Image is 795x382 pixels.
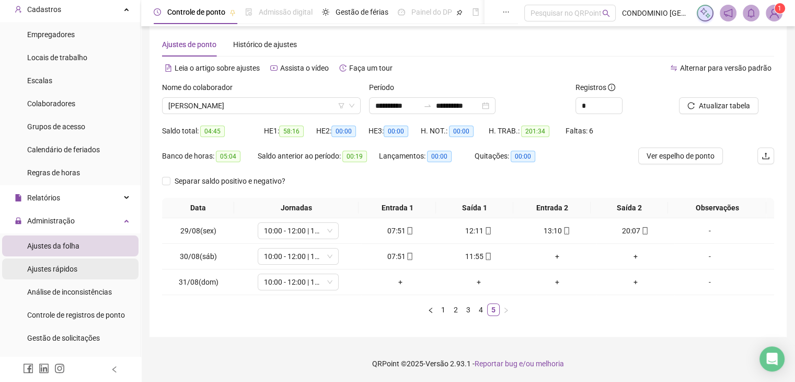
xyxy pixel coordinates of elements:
[475,304,487,316] a: 4
[270,64,278,72] span: youtube
[23,363,33,374] span: facebook
[475,150,551,162] div: Quitações:
[502,8,510,16] span: ellipsis
[670,64,677,72] span: swap
[437,304,449,316] a: 1
[699,7,711,19] img: sparkle-icon.fc2bf0ac1784a2077858766a79e2daf3.svg
[264,249,332,264] span: 10:00 - 12:00 | 13:00 - 18:00
[15,217,22,224] span: lock
[500,304,512,316] button: right
[27,76,52,85] span: Escalas
[141,345,795,382] footer: QRPoint © 2025 - 2.93.1 -
[444,276,514,288] div: +
[379,150,475,162] div: Lançamentos:
[27,311,125,319] span: Controle de registros de ponto
[405,253,413,260] span: mobile
[359,198,436,218] th: Entrada 1
[165,64,172,72] span: file-text
[162,82,239,93] label: Nome do colaborador
[423,102,432,110] span: swap-right
[640,227,649,234] span: mobile
[668,198,766,218] th: Observações
[487,304,500,316] li: 5
[647,150,715,162] span: Ver espelho de ponto
[258,150,379,162] div: Saldo anterior ao período:
[424,304,437,316] li: Página anterior
[264,223,332,239] span: 10:00 - 12:00 | 13:00 - 18:00
[15,194,22,201] span: file
[575,82,615,93] span: Registros
[264,274,332,290] span: 10:00 - 12:00 | 13:00 - 18:00
[27,5,61,14] span: Cadastros
[775,3,785,14] sup: Atualize o seu contato no menu Meus Dados
[444,251,514,262] div: 11:55
[723,8,733,18] span: notification
[27,194,60,202] span: Relatórios
[368,125,421,137] div: HE 3:
[365,225,435,237] div: 07:51
[349,64,393,72] span: Faça um tour
[591,198,668,218] th: Saída 2
[421,125,489,137] div: H. NOT.:
[170,175,290,187] span: Separar saldo positivo e negativo?
[456,9,463,16] span: pushpin
[331,126,356,137] span: 00:00
[365,251,435,262] div: 07:51
[405,227,413,234] span: mobile
[489,125,565,137] div: H. TRAB.:
[450,304,462,316] li: 2
[601,225,671,237] div: 20:07
[167,8,225,16] span: Controle de ponto
[601,276,671,288] div: +
[449,126,474,137] span: 00:00
[562,227,570,234] span: mobile
[27,145,100,154] span: Calendário de feriados
[384,126,408,137] span: 00:00
[180,227,216,235] span: 29/08(sex)
[638,148,723,164] button: Ver espelho de ponto
[483,253,492,260] span: mobile
[475,304,487,316] li: 4
[327,279,333,285] span: down
[27,122,85,131] span: Grupos de acesso
[475,359,564,368] span: Reportar bug e/ou melhoria
[365,276,435,288] div: +
[488,304,499,316] a: 5
[322,8,329,16] span: sun
[462,304,475,316] li: 3
[234,198,359,218] th: Jornadas
[687,102,695,109] span: reload
[233,39,297,50] div: Histórico de ajustes
[759,346,785,372] div: Open Intercom Messenger
[511,151,535,162] span: 00:00
[27,217,75,225] span: Administração
[175,64,260,72] span: Leia o artigo sobre ajustes
[180,252,217,261] span: 30/08(sáb)
[762,152,770,160] span: upload
[672,202,762,214] span: Observações
[450,304,462,316] a: 2
[336,8,388,16] span: Gestão de férias
[342,151,367,162] span: 00:19
[39,363,49,374] span: linkedin
[162,39,216,50] div: Ajustes de ponto
[179,278,218,286] span: 31/08(dom)
[27,168,80,177] span: Regras de horas
[602,9,610,17] span: search
[522,251,592,262] div: +
[522,225,592,237] div: 13:10
[425,359,448,368] span: Versão
[369,82,401,93] label: Período
[766,5,782,21] img: 89505
[245,8,252,16] span: file-done
[162,125,264,137] div: Saldo total:
[27,265,77,273] span: Ajustes rápidos
[437,304,450,316] li: 1
[436,198,513,218] th: Saída 1
[427,151,452,162] span: 00:00
[778,5,781,12] span: 1
[483,227,492,234] span: mobile
[679,97,758,114] button: Atualizar tabela
[27,242,79,250] span: Ajustes da folha
[279,126,304,137] span: 58:16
